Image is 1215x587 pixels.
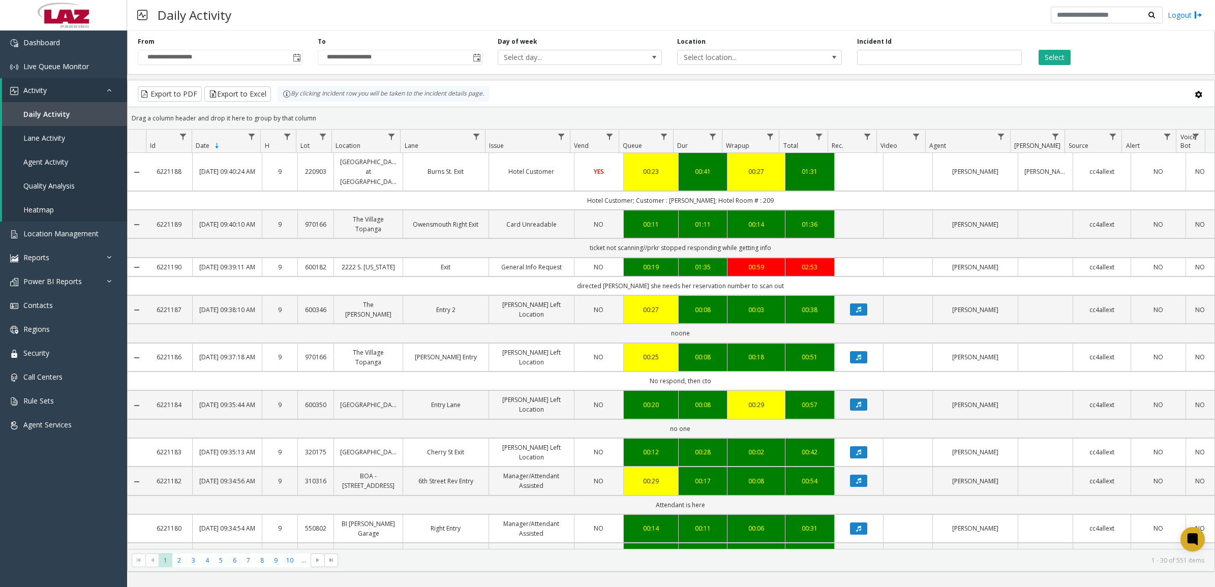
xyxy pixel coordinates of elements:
a: YES [581,167,617,176]
a: 6221189 [152,220,186,229]
span: Page 3 [187,553,200,567]
span: Regions [23,324,50,334]
td: no one [146,419,1214,438]
span: Page 9 [269,553,283,567]
a: 00:23 [630,167,672,176]
span: Agent Activity [23,157,68,167]
a: Collapse Details [128,221,146,229]
a: Dur Filter Menu [706,130,720,143]
span: Voice Bot [1180,133,1196,150]
a: [PERSON_NAME] [1024,167,1067,176]
a: 00:19 [630,262,672,272]
div: Data table [128,130,1214,548]
div: 01:36 [792,220,828,229]
a: Agent Filter Menu [994,130,1008,143]
a: [DATE] 09:40:24 AM [199,167,255,176]
div: 00:29 [630,476,672,486]
a: 00:12 [630,447,672,457]
a: NO [1192,167,1208,176]
a: 6221187 [152,305,186,315]
a: 9 [268,305,292,315]
span: NO [594,448,603,456]
a: [DATE] 09:39:11 AM [199,262,255,272]
a: Issue Filter Menu [554,130,568,143]
a: The Village Topanga [340,214,397,234]
a: 00:42 [792,447,828,457]
a: Collapse Details [128,354,146,362]
a: [DATE] 09:34:54 AM [199,523,255,533]
td: noone [146,324,1214,343]
span: NO [594,353,603,361]
span: NO [594,263,603,271]
img: logout [1194,10,1202,20]
a: 00:17 [685,476,721,486]
a: 600346 [304,305,327,315]
a: Collapse Details [128,168,146,176]
a: 220903 [304,167,327,176]
td: No respond, then cto [146,372,1214,390]
a: NO [1137,476,1179,486]
a: Logout [1168,10,1202,20]
label: Location [677,37,706,46]
a: 00:31 [792,523,828,533]
a: Cherry St Exit [409,447,482,457]
span: Power BI Reports [23,276,82,286]
a: 00:08 [685,400,721,410]
a: 00:29 [734,400,779,410]
a: 00:20 [630,400,672,410]
a: Agent Activity [2,150,127,174]
a: [PERSON_NAME] Left Location [495,443,568,462]
a: [DATE] 09:35:44 AM [199,400,255,410]
button: Export to Excel [204,86,271,102]
a: Collapse Details [128,263,146,271]
a: The Village Topanga [340,348,397,367]
a: 970166 [304,352,327,362]
img: 'icon' [10,302,18,310]
a: Exit [409,262,482,272]
a: 9 [268,220,292,229]
a: 6221184 [152,400,186,410]
a: 6221180 [152,523,186,533]
a: cc4allext [1079,167,1125,176]
a: 01:31 [792,167,828,176]
a: NO [1192,400,1208,410]
a: 00:59 [734,262,779,272]
a: Entry Lane [409,400,482,410]
a: Quality Analysis [2,174,127,198]
a: 00:27 [734,167,779,176]
a: 600350 [304,400,327,410]
a: NO [581,305,617,315]
a: [PERSON_NAME] [939,447,1012,457]
a: 00:03 [734,305,779,315]
a: Activity [2,78,127,102]
div: 00:18 [734,352,779,362]
a: 9 [268,352,292,362]
a: 970166 [304,220,327,229]
a: 600182 [304,262,327,272]
a: Collapse Details [128,478,146,486]
span: Page 10 [283,553,297,567]
img: 'icon' [10,397,18,406]
a: 310316 [304,476,327,486]
img: pageIcon [137,3,147,27]
span: NO [594,400,603,409]
a: 00:38 [792,305,828,315]
a: NO [581,220,617,229]
a: 00:54 [792,476,828,486]
a: Vend Filter Menu [603,130,617,143]
a: [PERSON_NAME] Left Location [495,348,568,367]
a: 9 [268,447,292,457]
a: 9 [268,523,292,533]
a: 6221190 [152,262,186,272]
a: cc4allext [1079,523,1125,533]
a: Entry 2 [409,305,482,315]
a: 01:11 [685,220,721,229]
img: infoIcon.svg [283,90,291,98]
h3: Daily Activity [153,3,236,27]
a: 01:35 [685,262,721,272]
